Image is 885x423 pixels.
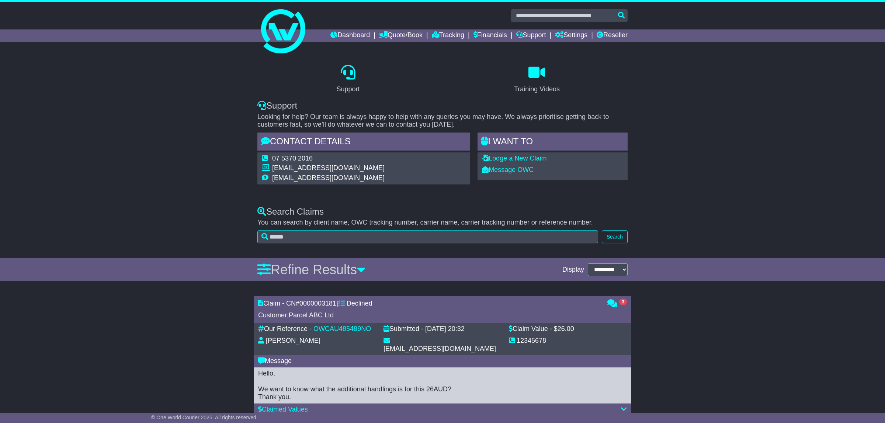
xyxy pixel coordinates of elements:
td: 07 5370 2016 [272,155,385,165]
span: Parcel ABC Ltd [289,311,334,319]
div: Customer: [258,311,600,320]
a: Tracking [432,29,464,42]
div: Hello, We want to know what the additional handlings is for this 26AUD? Thank you. [258,370,627,401]
div: Claim Value - [509,325,552,333]
div: Support [336,84,360,94]
a: Message OWC [482,166,534,173]
a: Refine Results [257,262,365,277]
button: Search [602,230,628,243]
a: Training Videos [509,62,565,97]
div: $26.00 [554,325,574,333]
div: Training Videos [514,84,560,94]
td: [EMAIL_ADDRESS][DOMAIN_NAME] [272,164,385,174]
div: Support [257,101,628,111]
div: [DATE] 20:32 [425,325,465,333]
div: Contact Details [257,133,470,152]
div: Our Reference - [258,325,312,333]
span: 0000003181 [299,300,336,307]
a: Settings [555,29,587,42]
td: [EMAIL_ADDRESS][DOMAIN_NAME] [272,174,385,182]
div: I WANT to [478,133,628,152]
div: 12345678 [517,337,546,345]
a: Support [516,29,546,42]
div: [EMAIL_ADDRESS][DOMAIN_NAME] [383,345,496,353]
div: Message [258,357,627,365]
a: OWCAU485489NO [313,325,371,332]
div: Submitted - [383,325,423,333]
span: © One World Courier 2025. All rights reserved. [151,415,258,420]
p: You can search by client name, OWC tracking number, carrier name, carrier tracking number or refe... [257,219,628,227]
div: Claim - CN# | [258,300,600,308]
div: Claimed Values [258,406,627,414]
a: Claimed Values [258,406,308,413]
div: [PERSON_NAME] [266,337,320,345]
a: Reseller [597,29,628,42]
a: Dashboard [330,29,370,42]
span: Declined [347,300,372,307]
div: Search Claims [257,207,628,217]
a: Support [332,62,364,97]
a: 3 [607,300,627,307]
a: Financials [473,29,507,42]
p: Looking for help? Our team is always happy to help with any queries you may have. We always prior... [257,113,628,129]
a: Quote/Book [379,29,423,42]
span: 3 [619,299,627,305]
span: Display [562,266,584,274]
a: Lodge a New Claim [482,155,546,162]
